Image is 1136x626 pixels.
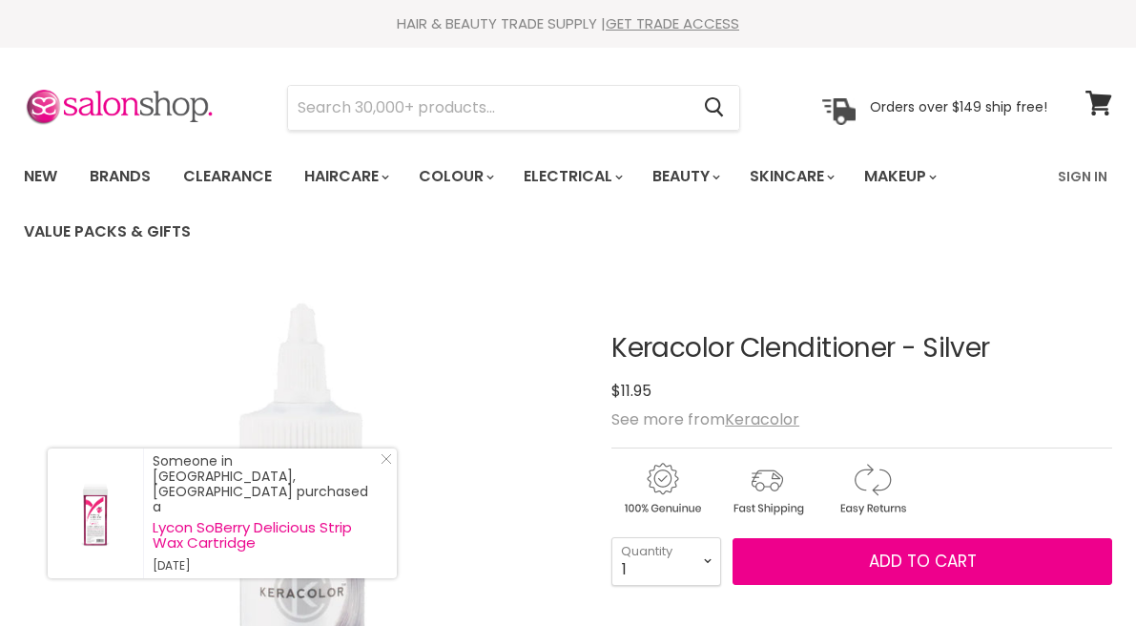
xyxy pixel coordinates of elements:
[153,558,378,574] small: [DATE]
[689,86,739,130] button: Search
[716,460,817,518] img: shipping.gif
[611,408,799,430] span: See more from
[48,449,143,578] a: Visit product page
[611,380,651,402] span: $11.95
[287,85,740,131] form: Product
[153,520,378,551] a: Lycon SoBerry Delicious Strip Wax Cartridge
[288,86,689,130] input: Search
[638,156,732,197] a: Beauty
[373,453,392,472] a: Close Notification
[870,98,1047,115] p: Orders over $149 ship free!
[381,453,392,465] svg: Close Icon
[404,156,506,197] a: Colour
[1046,156,1119,197] a: Sign In
[611,334,1112,364] h1: Keracolor Clenditioner - Silver
[153,453,378,574] div: Someone in [GEOGRAPHIC_DATA], [GEOGRAPHIC_DATA] purchased a
[869,550,977,573] span: Add to cart
[611,537,721,585] select: Quantity
[606,13,739,33] a: GET TRADE ACCESS
[1041,536,1117,607] iframe: Gorgias live chat messenger
[725,408,799,430] a: Keracolor
[75,156,165,197] a: Brands
[735,156,846,197] a: Skincare
[10,149,1046,260] ul: Main menu
[10,156,72,197] a: New
[850,156,948,197] a: Makeup
[10,212,205,252] a: Value Packs & Gifts
[509,156,634,197] a: Electrical
[290,156,401,197] a: Haircare
[169,156,286,197] a: Clearance
[733,538,1112,586] button: Add to cart
[821,460,922,518] img: returns.gif
[611,460,713,518] img: genuine.gif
